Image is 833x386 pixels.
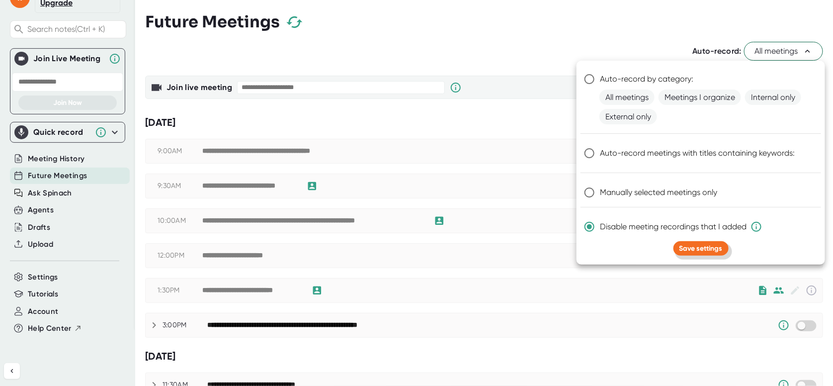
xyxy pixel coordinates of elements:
[600,221,762,233] span: Disable meeting recordings that I added
[659,90,741,105] span: Meetings I organize
[599,90,655,105] span: All meetings
[679,244,723,253] span: Save settings
[600,73,693,85] span: Auto-record by category:
[600,187,717,198] span: Manually selected meetings only
[673,241,729,256] button: Save settings
[745,90,801,105] span: Internal only
[599,109,657,124] span: External only
[600,147,795,159] span: Auto-record meetings with titles containing keywords:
